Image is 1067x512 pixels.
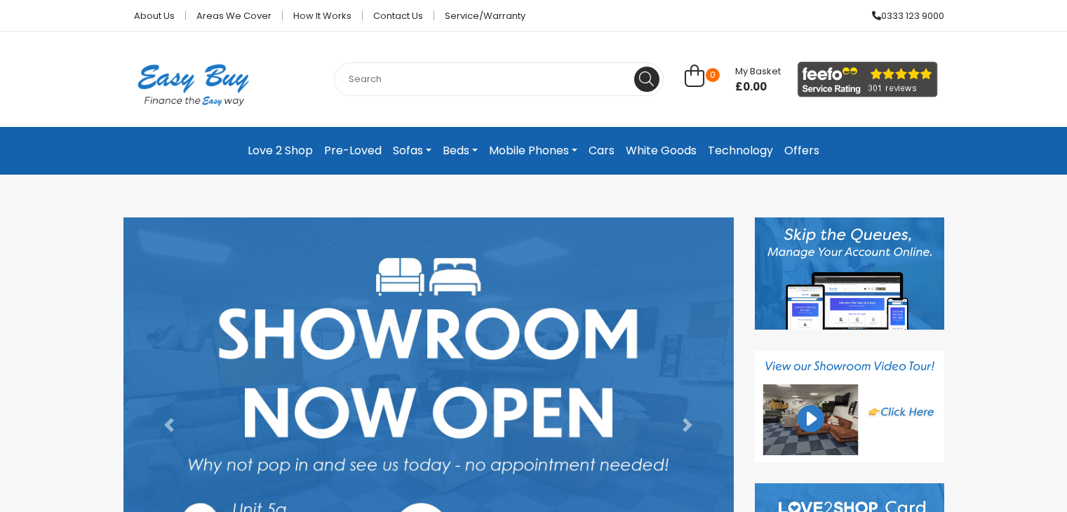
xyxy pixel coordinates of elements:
span: 0 [706,68,720,82]
span: £0.00 [735,80,781,94]
a: 0 My Basket £0.00 [685,72,781,88]
a: How it works [283,11,363,20]
a: Areas we cover [186,11,283,20]
a: 0333 123 9000 [861,11,944,20]
input: Search [334,62,664,96]
a: Cars [583,138,620,163]
a: Contact Us [363,11,434,20]
img: Easy Buy [123,46,263,124]
a: Mobile Phones [483,138,583,163]
a: White Goods [620,138,702,163]
a: Offers [779,138,825,163]
a: Beds [437,138,483,163]
a: Service/Warranty [434,11,525,20]
img: Showroom Video [755,351,944,463]
a: Technology [702,138,779,163]
img: feefo_logo [798,62,938,97]
span: My Basket [735,65,781,78]
a: About Us [123,11,186,20]
a: Sofas [387,138,437,163]
img: Discover our App [755,217,944,330]
a: Pre-Loved [318,138,387,163]
a: Love 2 Shop [242,138,318,163]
